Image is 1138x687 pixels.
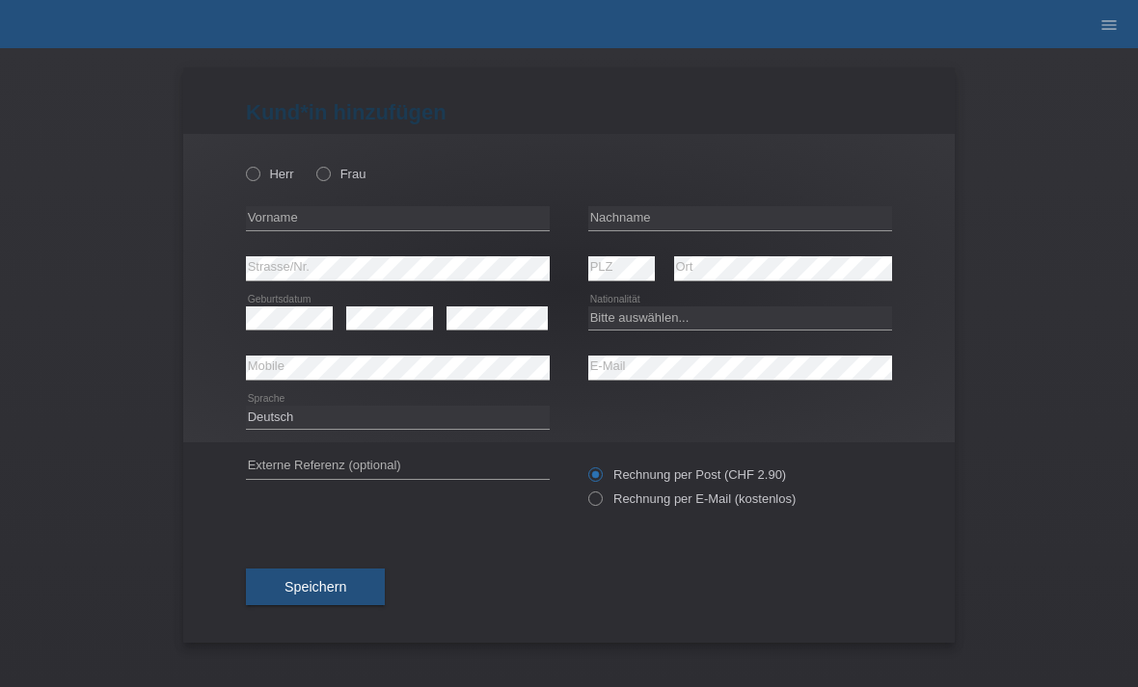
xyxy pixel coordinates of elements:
i: menu [1099,15,1119,35]
input: Rechnung per E-Mail (kostenlos) [588,491,601,515]
span: Speichern [284,579,346,595]
input: Frau [316,167,329,179]
input: Rechnung per Post (CHF 2.90) [588,467,601,491]
label: Herr [246,167,294,181]
h1: Kund*in hinzufügen [246,100,892,124]
label: Rechnung per Post (CHF 2.90) [588,467,786,482]
input: Herr [246,167,258,179]
a: menu [1090,18,1128,30]
button: Speichern [246,568,385,605]
label: Frau [316,167,366,181]
label: Rechnung per E-Mail (kostenlos) [588,491,796,506]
